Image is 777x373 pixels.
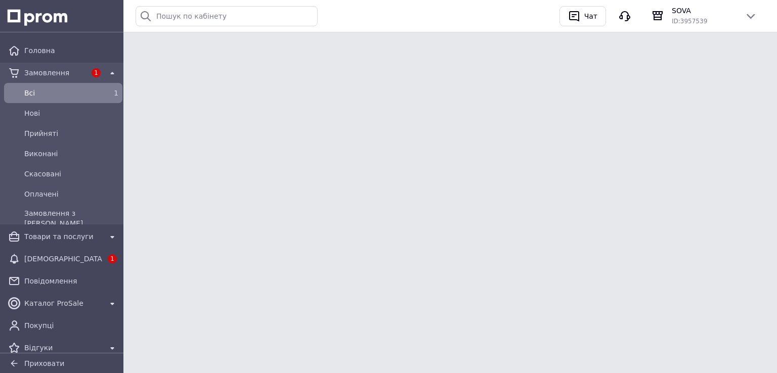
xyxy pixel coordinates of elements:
span: Товари та послуги [24,231,102,242]
button: Чат [559,6,606,26]
span: Нові [24,108,118,118]
span: Прийняті [24,128,118,138]
span: Замовлення [24,68,86,78]
span: Виконані [24,149,118,159]
span: SOVA [672,6,737,16]
div: Чат [582,9,599,24]
span: Скасовані [24,169,118,179]
span: Відгуки [24,343,102,353]
span: Повідомлення [24,276,118,286]
span: Оплачені [24,189,118,199]
span: Замовлення з [PERSON_NAME] [24,208,118,228]
span: Всi [24,88,98,98]
span: 1 [108,254,117,263]
span: 1 [114,89,118,97]
span: [DEMOGRAPHIC_DATA] [24,254,102,264]
span: Приховати [24,359,64,367]
span: 1 [92,68,101,77]
span: Головна [24,45,118,56]
span: ID: 3957539 [672,18,707,25]
input: Пошук по кабінету [136,6,318,26]
span: Каталог ProSale [24,298,102,308]
span: Покупці [24,320,118,331]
